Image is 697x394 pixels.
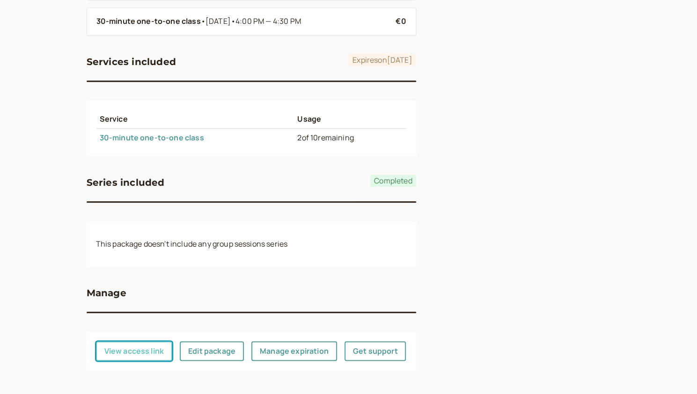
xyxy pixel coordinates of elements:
[293,110,406,128] th: Usage
[349,54,416,66] span: Expire s on [DATE]
[345,341,406,361] a: Get support
[205,15,301,28] span: [DATE]
[87,285,126,300] h3: Manage
[96,110,294,128] th: Service
[100,132,204,143] a: 30-minute one-to-one class
[293,128,406,146] td: 2 of 10 remaining
[201,15,205,28] span: •
[96,238,407,250] p: This package doesn't include any group sessions series
[96,341,173,361] button: View access link
[251,341,337,361] a: Manage expiration
[650,349,697,394] iframe: Chat Widget
[96,15,389,28] a: 30-minute one-to-one class•[DATE]•4:00 PM — 4:30 PM
[396,16,406,26] b: €0
[231,16,235,26] span: •
[96,15,201,28] b: 30-minute one-to-one class
[370,175,416,187] span: Completed
[87,175,165,190] h3: Series included
[180,341,244,361] a: Edit package
[87,54,176,69] h3: Services included
[235,16,301,26] span: 4:00 PM — 4:30 PM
